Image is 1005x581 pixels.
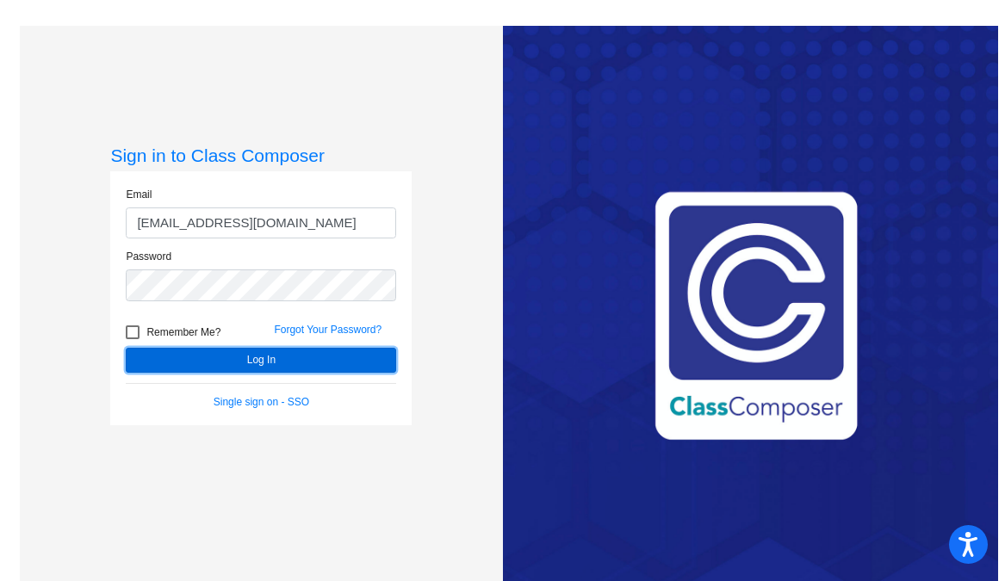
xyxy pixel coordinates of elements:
a: Forgot Your Password? [274,324,382,336]
a: Single sign on - SSO [214,396,309,408]
button: Log In [126,348,396,373]
label: Email [126,187,152,202]
span: Remember Me? [146,322,220,343]
h3: Sign in to Class Composer [110,145,412,166]
label: Password [126,249,171,264]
